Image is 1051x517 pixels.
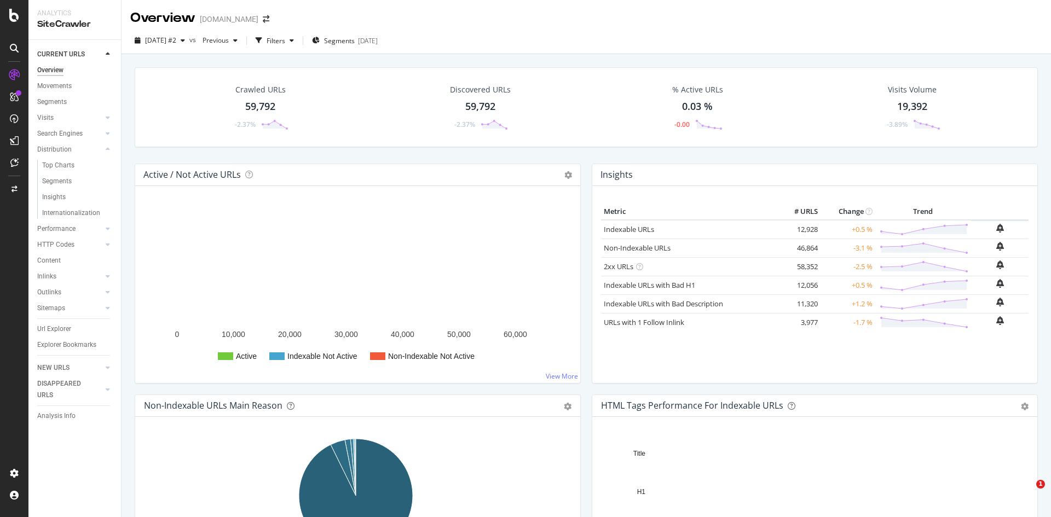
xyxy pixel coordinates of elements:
[777,257,821,276] td: 58,352
[604,262,633,271] a: 2xx URLs
[145,36,176,45] span: 2025 Sep. 24th #2
[996,242,1004,251] div: bell-plus
[1014,480,1040,506] iframe: Intercom live chat
[37,287,61,298] div: Outlinks
[564,403,571,410] div: gear
[37,223,76,235] div: Performance
[37,323,113,335] a: Url Explorer
[37,287,102,298] a: Outlinks
[887,120,908,129] div: -3.89%
[897,100,927,114] div: 19,392
[37,65,113,76] a: Overview
[324,36,355,45] span: Segments
[604,280,695,290] a: Indexable URLs with Bad H1
[637,488,646,496] text: H1
[672,84,723,95] div: % Active URLs
[42,207,100,219] div: Internationalization
[604,224,654,234] a: Indexable URLs
[37,410,113,422] a: Analysis Info
[235,84,286,95] div: Crawled URLs
[450,84,511,95] div: Discovered URLs
[996,316,1004,325] div: bell-plus
[37,80,113,92] a: Movements
[447,330,471,339] text: 50,000
[37,223,102,235] a: Performance
[42,176,113,187] a: Segments
[130,32,189,49] button: [DATE] #2
[37,112,54,124] div: Visits
[251,32,298,49] button: Filters
[821,276,875,294] td: +0.5 %
[144,204,568,374] svg: A chart.
[37,65,63,76] div: Overview
[37,378,102,401] a: DISAPPEARED URLS
[777,204,821,220] th: # URLS
[37,18,112,31] div: SiteCrawler
[37,144,102,155] a: Distribution
[37,339,113,351] a: Explorer Bookmarks
[777,276,821,294] td: 12,056
[37,362,102,374] a: NEW URLS
[42,176,72,187] div: Segments
[564,171,572,179] i: Options
[144,400,282,411] div: Non-Indexable URLs Main Reason
[996,279,1004,288] div: bell-plus
[130,9,195,27] div: Overview
[682,100,713,114] div: 0.03 %
[37,303,102,314] a: Sitemaps
[287,352,357,361] text: Indexable Not Active
[37,239,102,251] a: HTTP Codes
[604,299,723,309] a: Indexable URLs with Bad Description
[175,330,180,339] text: 0
[42,191,66,203] div: Insights
[821,257,875,276] td: -2.5 %
[200,14,258,25] div: [DOMAIN_NAME]
[37,339,96,351] div: Explorer Bookmarks
[245,100,275,114] div: 59,792
[996,224,1004,233] div: bell-plus
[37,362,70,374] div: NEW URLS
[37,378,93,401] div: DISAPPEARED URLS
[37,323,71,335] div: Url Explorer
[37,410,76,422] div: Analysis Info
[996,260,1004,269] div: bell-plus
[604,317,684,327] a: URLs with 1 Follow Inlink
[604,243,671,253] a: Non-Indexable URLs
[600,167,633,182] h4: Insights
[222,330,245,339] text: 10,000
[37,255,61,266] div: Content
[821,204,875,220] th: Change
[388,352,475,361] text: Non-Indexable Not Active
[821,239,875,257] td: -3.1 %
[37,112,102,124] a: Visits
[37,49,102,60] a: CURRENT URLS
[777,294,821,313] td: 11,320
[1021,403,1029,410] div: gear
[888,84,937,95] div: Visits Volume
[334,330,358,339] text: 30,000
[37,96,67,108] div: Segments
[42,191,113,203] a: Insights
[198,36,229,45] span: Previous
[821,220,875,239] td: +0.5 %
[37,255,113,266] a: Content
[777,313,821,332] td: 3,977
[37,49,85,60] div: CURRENT URLS
[267,36,285,45] div: Filters
[37,239,74,251] div: HTTP Codes
[42,160,113,171] a: Top Charts
[37,271,102,282] a: Inlinks
[263,15,269,23] div: arrow-right-arrow-left
[278,330,302,339] text: 20,000
[37,9,112,18] div: Analytics
[37,80,72,92] div: Movements
[504,330,527,339] text: 60,000
[546,371,578,381] a: View More
[358,36,378,45] div: [DATE]
[42,207,113,219] a: Internationalization
[674,120,690,129] div: -0.00
[777,220,821,239] td: 12,928
[601,204,777,220] th: Metric
[235,120,256,129] div: -2.37%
